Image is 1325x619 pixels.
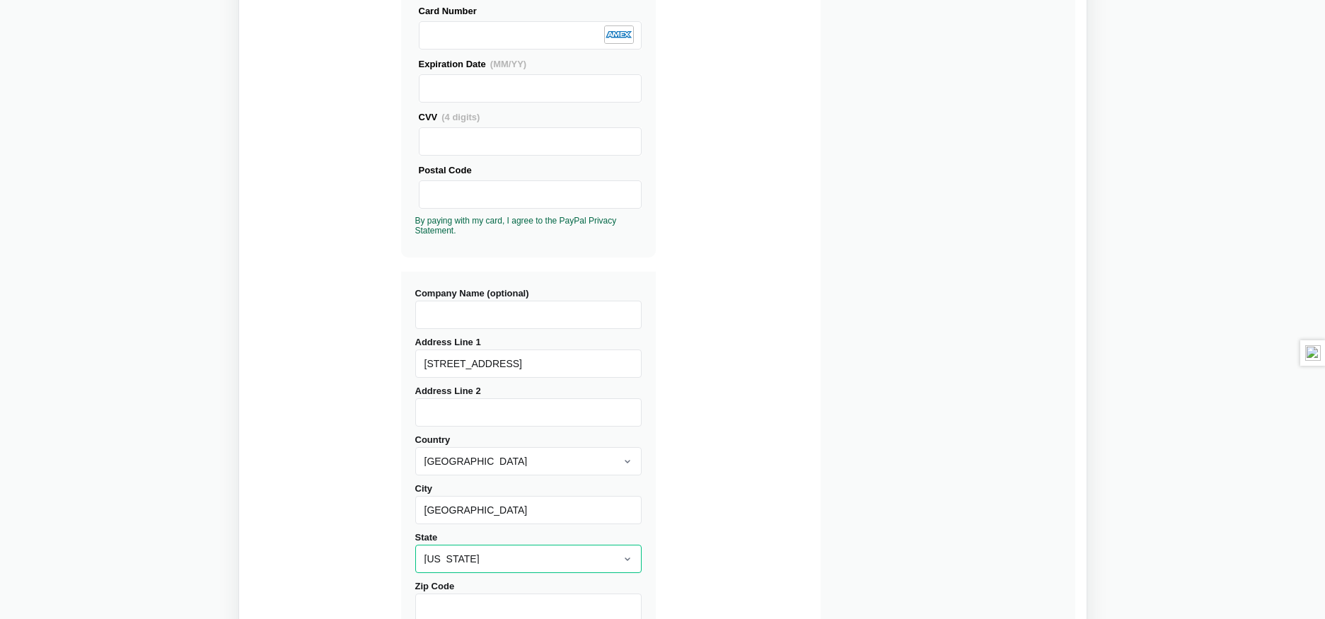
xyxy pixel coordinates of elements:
[415,496,642,524] input: City
[419,110,642,125] div: CVV
[425,181,635,208] iframe: Secure Credit Card Frame - Postal Code
[415,349,642,378] input: Address Line 1
[419,57,642,71] div: Expiration Date
[415,216,617,236] a: By paying with my card, I agree to the PayPal Privacy Statement.
[425,128,635,155] iframe: Secure Credit Card Frame - CVV
[415,545,642,573] select: State
[415,301,642,329] input: Company Name (optional)
[441,112,480,122] span: (4 digits)
[415,386,642,427] label: Address Line 2
[425,75,635,102] iframe: Secure Credit Card Frame - Expiration Date
[419,163,642,178] div: Postal Code
[425,22,635,49] iframe: Secure Credit Card Frame - Credit Card Number
[415,288,642,329] label: Company Name (optional)
[415,447,642,475] select: Country
[419,4,642,18] div: Card Number
[415,483,642,524] label: City
[415,532,642,573] label: State
[490,59,526,69] span: (MM/YY)
[415,337,642,378] label: Address Line 1
[415,398,642,427] input: Address Line 2
[415,434,642,475] label: Country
